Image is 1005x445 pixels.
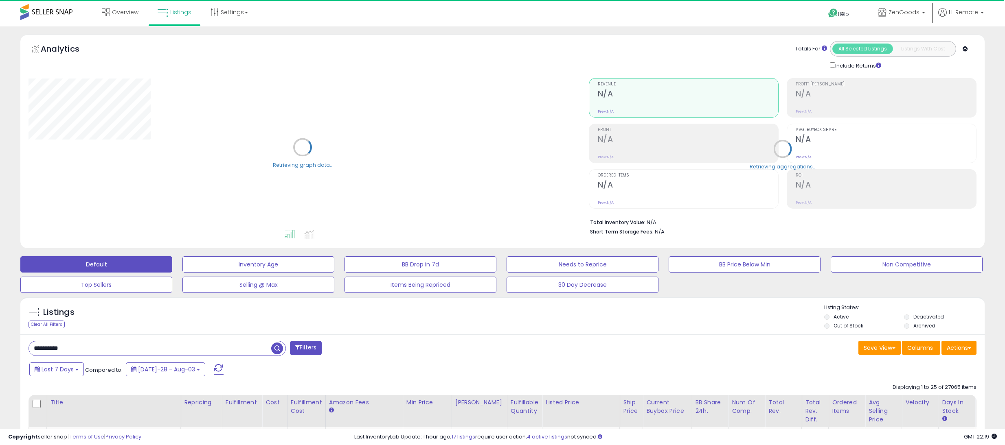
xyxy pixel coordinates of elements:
button: Non Competitive [831,256,983,273]
span: Listings [170,8,191,16]
div: Repricing [184,398,219,407]
span: Compared to: [85,366,123,374]
div: Fulfillment [226,398,259,407]
small: Days In Stock. [942,415,947,423]
button: Selling @ Max [182,277,334,293]
button: BB Price Below Min [669,256,821,273]
button: 30 Day Decrease [507,277,658,293]
span: [DATE]-28 - Aug-03 [138,365,195,373]
div: BB Share 24h. [695,398,725,415]
span: Columns [907,344,933,352]
button: Items Being Repriced [345,277,496,293]
div: Retrieving graph data.. [273,161,332,168]
a: Privacy Policy [105,433,141,441]
div: Retrieving aggregations.. [750,163,815,170]
button: Inventory Age [182,256,334,273]
button: [DATE]-28 - Aug-03 [126,362,205,376]
div: Totals For [795,45,827,53]
span: Last 7 Days [42,365,74,373]
span: ZenGoods [889,8,919,16]
span: Hi Remote [949,8,978,16]
button: BB Drop in 7d [345,256,496,273]
div: Listed Price [546,398,616,407]
button: Listings With Cost [893,44,953,54]
span: Overview [112,8,138,16]
div: Days In Stock [942,398,972,415]
i: Get Help [828,8,838,18]
label: Out of Stock [834,322,863,329]
div: Cost [266,398,284,407]
span: Help [838,11,849,17]
div: Total Rev. Diff. [805,398,825,424]
a: Help [822,2,865,26]
div: Num of Comp. [732,398,761,415]
button: Default [20,256,172,273]
button: Needs to Reprice [507,256,658,273]
button: Filters [290,341,322,355]
button: Columns [902,341,940,355]
label: Active [834,313,849,320]
a: Terms of Use [70,433,104,441]
div: Include Returns [824,61,891,70]
a: Hi Remote [938,8,984,26]
div: Total Rev. [768,398,798,415]
span: 2025-08-11 22:19 GMT [964,433,997,441]
div: [PERSON_NAME] [455,398,504,407]
label: Deactivated [913,313,944,320]
h5: Listings [43,307,75,318]
div: Min Price [406,398,448,407]
small: Amazon Fees. [329,407,334,414]
div: Current Buybox Price [646,398,688,415]
div: Fulfillment Cost [291,398,322,415]
div: Amazon Fees [329,398,399,407]
h5: Analytics [41,43,95,57]
div: Avg Selling Price [869,398,898,424]
div: Ordered Items [832,398,862,415]
label: Archived [913,322,935,329]
button: All Selected Listings [832,44,893,54]
div: Ship Price [623,398,639,415]
div: seller snap | | [8,433,141,441]
strong: Copyright [8,433,38,441]
a: 17 listings [452,433,475,441]
button: Last 7 Days [29,362,84,376]
div: Fulfillable Quantity [511,398,539,415]
button: Save View [858,341,901,355]
a: 4 active listings [527,433,567,441]
div: Title [50,398,177,407]
div: Velocity [905,398,935,407]
button: Actions [941,341,976,355]
p: Listing States: [824,304,985,312]
div: Displaying 1 to 25 of 27065 items [893,384,976,391]
button: Top Sellers [20,277,172,293]
div: Last InventoryLab Update: 1 hour ago, require user action, not synced. [354,433,997,441]
div: Clear All Filters [29,321,65,328]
